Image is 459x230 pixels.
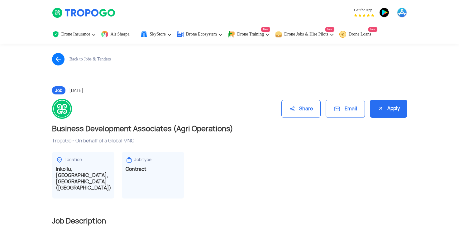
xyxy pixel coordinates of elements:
h3: Inkollu, [GEOGRAPHIC_DATA], [GEOGRAPHIC_DATA] ([GEOGRAPHIC_DATA]) [56,166,111,191]
span: Drone Jobs & Hire Pilots [284,32,328,37]
img: ic_apply.svg [377,105,384,112]
img: logo.png [52,99,72,119]
img: ic_jobtype.svg [126,156,133,164]
span: Drone Insurance [61,32,90,37]
a: SkyStore [140,25,172,44]
a: Drone TrainingNew [228,25,270,44]
img: ic_mail.svg [333,105,341,113]
a: Drone LoansNew [339,25,377,44]
img: ic_share.svg [289,106,295,112]
span: Air Sherpa [110,32,129,37]
span: New [261,27,270,32]
span: Drone Training [237,32,264,37]
div: Location [65,157,82,163]
a: Drone Jobs & Hire PilotsNew [275,25,335,44]
a: Air Sherpa [101,25,136,44]
div: Share [281,100,321,118]
h2: Job Description [52,216,407,226]
span: Job [52,86,65,94]
span: Drone Ecosystem [186,32,217,37]
span: Get the App [354,7,374,12]
div: Apply [370,100,407,118]
h1: Business Development Associates (Agri Operations) [52,124,407,134]
img: ic_playstore.png [379,7,389,17]
img: ic_appstore.png [397,7,407,17]
div: Email [326,100,365,118]
div: Back to Jobs & Tenders [69,57,111,62]
div: Job type [134,157,151,163]
span: New [325,27,334,32]
div: TropoGo - On behalf of a Global MNC [52,137,407,144]
img: ic_locationdetail.svg [56,156,63,164]
span: [DATE] [69,88,83,93]
img: App Raking [354,14,374,17]
img: TropoGo Logo [52,7,116,18]
span: New [368,27,377,32]
h3: Contract [126,166,180,172]
span: SkyStore [150,32,165,37]
span: Drone Loans [348,32,371,37]
a: Drone Ecosystem [177,25,223,44]
a: Drone Insurance [52,25,97,44]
